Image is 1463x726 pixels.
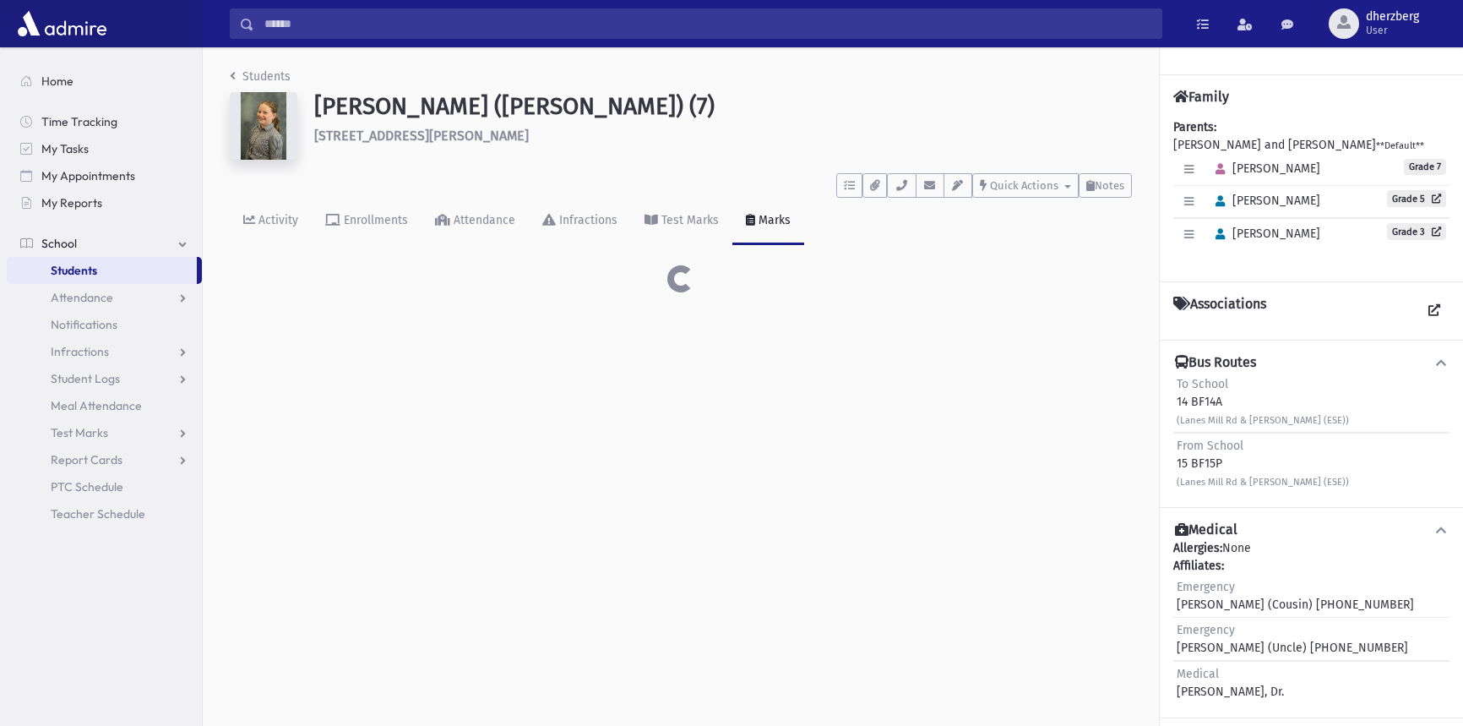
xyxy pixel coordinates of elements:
span: Students [51,263,97,278]
a: Time Tracking [7,108,202,135]
a: Students [7,257,197,284]
div: [PERSON_NAME] (Uncle) [PHONE_NUMBER] [1177,621,1408,657]
a: My Appointments [7,162,202,189]
a: Report Cards [7,446,202,473]
a: Grade 5 [1387,190,1446,207]
span: From School [1177,439,1243,453]
span: My Tasks [41,141,89,156]
span: Student Logs [51,371,120,386]
button: Bus Routes [1173,354,1449,372]
span: [PERSON_NAME] [1208,194,1320,208]
span: My Reports [41,195,102,210]
button: Quick Actions [972,173,1079,198]
span: Report Cards [51,452,122,467]
nav: breadcrumb [230,68,291,92]
button: Notes [1079,173,1132,198]
a: Activity [230,198,312,245]
small: (Lanes Mill Rd & [PERSON_NAME] (ESE)) [1177,415,1349,426]
a: Test Marks [631,198,732,245]
h6: [STREET_ADDRESS][PERSON_NAME] [314,128,1132,144]
h4: Bus Routes [1175,354,1256,372]
span: School [41,236,77,251]
span: Meal Attendance [51,398,142,413]
b: Allergies: [1173,541,1222,555]
div: None [1173,539,1449,704]
input: Search [254,8,1161,39]
div: Enrollments [340,213,408,227]
a: Teacher Schedule [7,500,202,527]
div: Marks [755,213,791,227]
div: 15 BF15P [1177,437,1349,490]
a: Student Logs [7,365,202,392]
a: PTC Schedule [7,473,202,500]
span: Notes [1095,179,1124,192]
span: My Appointments [41,168,135,183]
div: 14 BF14A [1177,375,1349,429]
a: Marks [732,198,804,245]
div: [PERSON_NAME], Dr. [1177,665,1284,701]
span: Emergency [1177,580,1235,594]
b: Parents: [1173,120,1216,134]
button: Medical [1173,521,1449,539]
a: Infractions [529,198,631,245]
span: To School [1177,377,1228,391]
a: My Reports [7,189,202,216]
a: Notifications [7,311,202,338]
a: Attendance [421,198,529,245]
img: AdmirePro [14,7,111,41]
a: Test Marks [7,419,202,446]
span: dherzberg [1366,10,1419,24]
a: View all Associations [1419,296,1449,326]
a: Home [7,68,202,95]
a: Enrollments [312,198,421,245]
a: Attendance [7,284,202,311]
small: (Lanes Mill Rd & [PERSON_NAME] (ESE)) [1177,477,1349,488]
span: PTC Schedule [51,479,123,494]
a: Infractions [7,338,202,365]
span: Teacher Schedule [51,506,145,521]
h4: Medical [1175,521,1237,539]
b: Affiliates: [1173,559,1224,573]
a: School [7,230,202,257]
div: Activity [255,213,298,227]
span: Medical [1177,667,1219,681]
span: Attendance [51,290,113,305]
span: Time Tracking [41,114,117,129]
div: [PERSON_NAME] (Cousin) [PHONE_NUMBER] [1177,578,1414,614]
span: Grade 7 [1404,159,1446,175]
span: Notifications [51,317,117,332]
h1: [PERSON_NAME] ([PERSON_NAME]) (7) [314,92,1132,121]
span: User [1366,24,1419,37]
h4: Family [1173,89,1229,105]
span: [PERSON_NAME] [1208,227,1320,241]
span: Quick Actions [990,179,1058,192]
div: Attendance [450,213,515,227]
div: Test Marks [658,213,719,227]
span: Test Marks [51,425,108,440]
span: [PERSON_NAME] [1208,161,1320,176]
a: Grade 3 [1387,223,1446,240]
div: [PERSON_NAME] and [PERSON_NAME] [1173,118,1449,268]
a: My Tasks [7,135,202,162]
span: Infractions [51,344,109,359]
span: Home [41,74,73,89]
a: Students [230,69,291,84]
h4: Associations [1173,296,1266,326]
a: Meal Attendance [7,392,202,419]
div: Infractions [556,213,617,227]
span: Emergency [1177,623,1235,637]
